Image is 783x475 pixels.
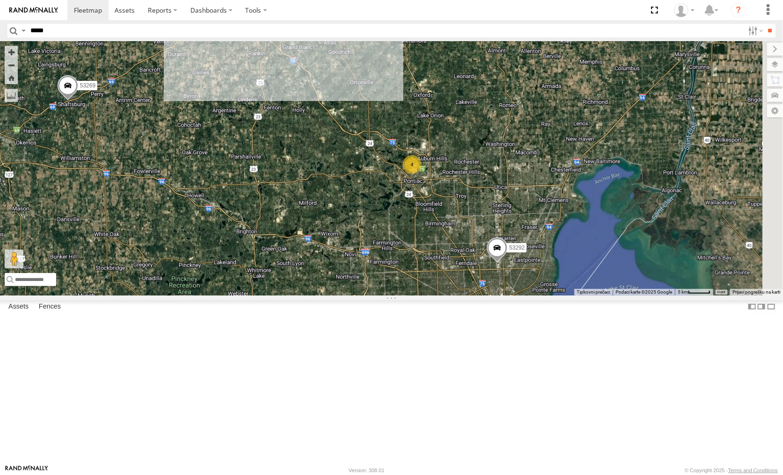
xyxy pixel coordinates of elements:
i: ? [731,3,746,18]
button: Zoom in [5,46,18,58]
a: Uvjeti (otvara se u novoj kartici) [718,290,725,294]
div: Version: 308.01 [349,468,384,473]
a: Terms and Conditions [728,468,778,473]
span: Podaci karte ©2025 Google [616,289,672,295]
span: 53269 [80,82,95,89]
label: Dock Summary Table to the Left [747,300,757,314]
label: Fences [34,301,65,314]
span: 5 km [678,289,688,295]
label: Search Query [20,24,27,37]
button: Zoom Home [5,72,18,84]
a: Prijavi pogrešku na karti [732,289,780,295]
label: Dock Summary Table to the Right [757,300,766,314]
a: Visit our Website [5,466,48,475]
label: Measure [5,89,18,102]
button: Zoom out [5,58,18,72]
button: Tipkovni prečaci [577,289,610,295]
div: Miky Transport [671,3,698,17]
label: Hide Summary Table [767,300,776,314]
span: 53292 [509,245,525,251]
label: Assets [4,301,33,314]
button: Povucite Pegmana na kartu da biste otvorili Street View [5,250,23,268]
label: Search Filter Options [745,24,765,37]
img: rand-logo.svg [9,7,58,14]
div: 4 [403,155,421,174]
label: Map Settings [767,104,783,117]
button: Mjerilo karte: 5 km naprema 44 piksela [675,289,713,295]
div: © Copyright 2025 - [685,468,778,473]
